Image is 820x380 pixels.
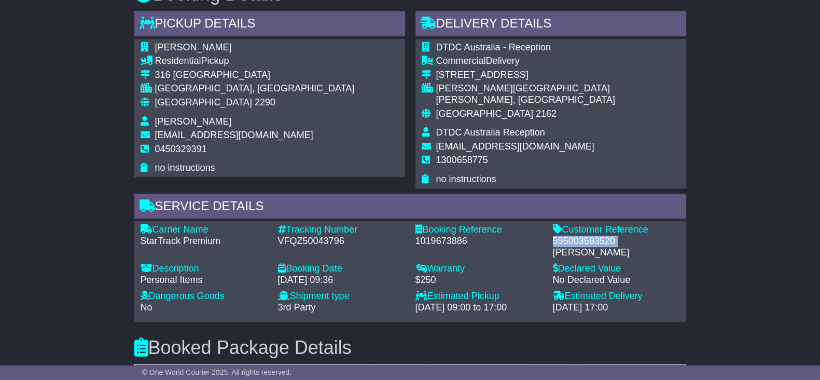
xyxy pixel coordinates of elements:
[415,224,543,236] div: Booking Reference
[415,275,543,286] div: $250
[141,263,268,275] div: Description
[415,263,543,275] div: Warranty
[553,291,680,302] div: Estimated Delivery
[134,194,686,222] div: Service Details
[155,144,207,154] span: 0450329391
[278,236,405,247] div: VFQZ50043796
[141,302,152,313] span: No
[436,56,680,67] div: Delivery
[278,263,405,275] div: Booking Date
[155,42,232,52] span: [PERSON_NAME]
[553,224,680,236] div: Customer Reference
[436,70,680,81] div: [STREET_ADDRESS]
[141,236,268,247] div: StarTrack Premium
[436,155,488,165] span: 1300658775
[553,302,680,314] div: [DATE] 17:00
[155,162,215,173] span: no instructions
[141,291,268,302] div: Dangerous Goods
[134,337,686,358] h3: Booked Package Details
[436,174,496,184] span: no instructions
[278,302,316,313] span: 3rd Party
[155,83,355,94] div: [GEOGRAPHIC_DATA], [GEOGRAPHIC_DATA]
[155,97,252,107] span: [GEOGRAPHIC_DATA]
[142,368,292,376] span: © One World Courier 2025. All rights reserved.
[134,11,405,39] div: Pickup Details
[255,97,275,107] span: 2290
[436,108,533,119] span: [GEOGRAPHIC_DATA]
[155,130,313,140] span: [EMAIL_ADDRESS][DOMAIN_NAME]
[415,302,543,314] div: [DATE] 09:00 to 17:00
[415,11,686,39] div: Delivery Details
[536,108,557,119] span: 2162
[278,224,405,236] div: Tracking Number
[553,275,680,286] div: No Declared Value
[436,83,680,105] div: [PERSON_NAME][GEOGRAPHIC_DATA][PERSON_NAME], [GEOGRAPHIC_DATA]
[553,263,680,275] div: Declared Value
[155,56,201,66] span: Residential
[278,291,405,302] div: Shipment type
[141,275,268,286] div: Personal Items
[155,116,232,127] span: [PERSON_NAME]
[155,70,355,81] div: 316 [GEOGRAPHIC_DATA]
[436,42,551,52] span: DTDC Australia - Reception
[436,56,486,66] span: Commercial
[436,127,545,138] span: DTDC Australia Reception
[415,236,543,247] div: 1019673886
[141,224,268,236] div: Carrier Name
[415,291,543,302] div: Estimated Pickup
[553,236,680,258] div: 595003593520 [PERSON_NAME]
[278,275,405,286] div: [DATE] 09:36
[155,56,355,67] div: Pickup
[436,141,594,152] span: [EMAIL_ADDRESS][DOMAIN_NAME]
